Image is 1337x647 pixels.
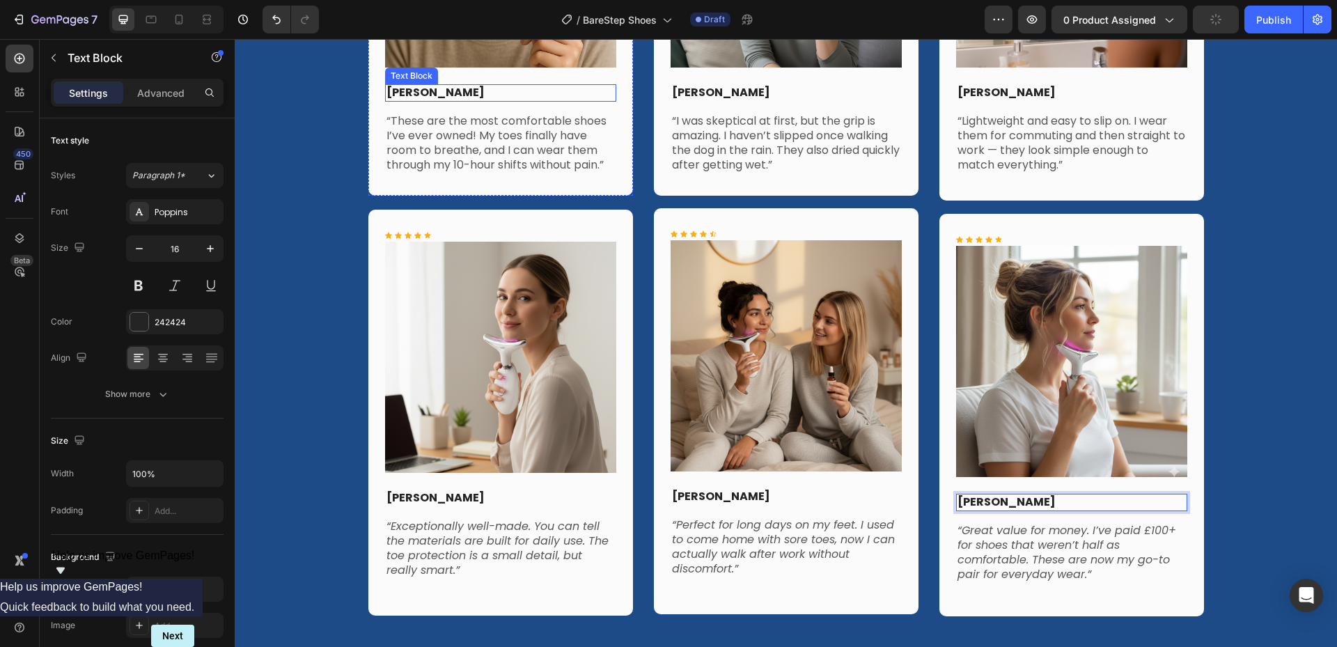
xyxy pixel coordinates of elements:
div: Size [51,239,88,258]
div: Background [51,548,118,567]
iframe: Design area [235,39,1337,647]
span: Draft [704,13,725,26]
span: BareStep Shoes [583,13,657,27]
p: “Lightweight and easy to slip on. I wear them for commuting and then straight to work — they look... [723,75,951,133]
div: Font [51,205,68,218]
div: Beta [10,255,33,266]
span: Paragraph 1* [132,169,185,182]
div: Add... [155,505,220,517]
button: Paragraph 1* [126,163,224,188]
div: Align [51,349,90,368]
img: gempages_583977198625489731-49c7e6f2-a9b0-416f-9c35-af268c546741.png [436,201,667,432]
p: Settings [69,86,108,100]
span: 0 product assigned [1063,13,1156,27]
div: Undo/Redo [263,6,319,33]
input: Auto [127,461,223,486]
span: Help us improve GemPages! [52,549,195,561]
p: Text Block [68,49,186,66]
div: Poppins [155,206,220,219]
div: Color [51,315,72,328]
img: gempages_583977198625489731-70f23695-3746-4916-9fbd-c9a9d96ed2d2.png [721,207,953,438]
div: Text style [51,134,89,147]
p: 7 [91,11,97,28]
div: Show more [105,387,170,401]
div: Padding [51,504,83,517]
div: Rich Text Editor. Editing area: main [721,455,953,472]
button: 7 [6,6,104,33]
div: Open Intercom Messenger [1290,579,1323,612]
p: [PERSON_NAME] [437,47,666,61]
div: Width [51,467,74,480]
div: 242424 [155,316,220,329]
p: [PERSON_NAME] [437,451,666,465]
i: “Perfect for long days on my feet. I used to come home with sore toes, now I can actually walk af... [437,478,660,537]
p: Advanced [137,86,185,100]
div: Publish [1256,13,1291,27]
p: [PERSON_NAME] [723,456,951,471]
button: Show more [51,382,224,407]
button: 0 product assigned [1051,6,1187,33]
p: [PERSON_NAME] [723,47,951,61]
p: “I was skeptical at first, but the grip is amazing. I haven’t slipped once walking the dog in the... [437,75,666,133]
button: Show survey - Help us improve GemPages! [52,549,195,579]
button: Publish [1244,6,1303,33]
i: “Great value for money. I’ve paid £100+ for shoes that weren’t half as comfortable. These are now... [723,483,941,543]
span: / [577,13,580,27]
div: Styles [51,169,75,182]
div: 450 [13,148,33,159]
div: Size [51,432,88,451]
